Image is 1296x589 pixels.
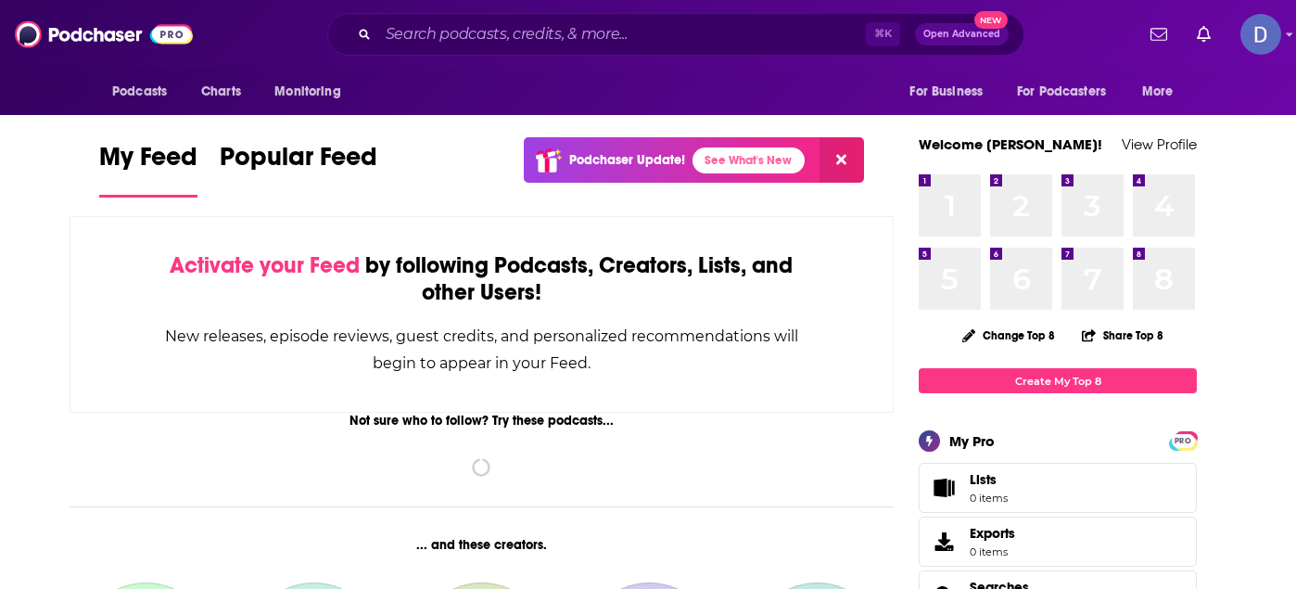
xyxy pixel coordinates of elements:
button: open menu [99,74,191,109]
a: Welcome [PERSON_NAME]! [919,135,1102,153]
span: ⌘ K [866,22,900,46]
a: View Profile [1122,135,1197,153]
a: Lists [919,463,1197,513]
button: open menu [1005,74,1133,109]
button: Open AdvancedNew [915,23,1009,45]
button: open menu [896,74,1006,109]
button: Share Top 8 [1081,317,1164,353]
span: Charts [201,79,241,105]
a: My Feed [99,141,197,198]
span: Exports [925,529,962,555]
span: PRO [1172,434,1194,448]
div: Not sure who to follow? Try these podcasts... [70,413,894,429]
img: User Profile [1240,14,1281,55]
button: Show profile menu [1240,14,1281,55]
div: ... and these creators. [70,537,894,553]
a: Create My Top 8 [919,368,1197,393]
a: PRO [1172,433,1194,447]
span: My Feed [99,141,197,184]
div: Search podcasts, credits, & more... [327,13,1024,56]
input: Search podcasts, credits, & more... [378,19,866,49]
div: by following Podcasts, Creators, Lists, and other Users! [163,252,800,306]
p: Podchaser Update! [569,152,685,168]
span: More [1142,79,1174,105]
button: open menu [1129,74,1197,109]
a: Show notifications dropdown [1143,19,1175,50]
button: open menu [261,74,364,109]
span: Lists [970,471,997,488]
span: Podcasts [112,79,167,105]
span: Exports [970,525,1015,542]
span: Lists [970,471,1008,488]
a: See What's New [692,147,805,173]
span: Monitoring [274,79,340,105]
span: 0 items [970,492,1008,505]
span: Open Advanced [923,30,1000,39]
span: 0 items [970,545,1015,558]
span: Logged in as dianawurster [1240,14,1281,55]
div: New releases, episode reviews, guest credits, and personalized recommendations will begin to appe... [163,323,800,377]
span: For Podcasters [1017,79,1106,105]
span: Popular Feed [220,141,377,184]
a: Show notifications dropdown [1189,19,1218,50]
button: Change Top 8 [951,324,1066,347]
span: Lists [925,475,962,501]
div: My Pro [949,432,995,450]
span: Activate your Feed [170,251,360,279]
span: New [974,11,1008,29]
a: Charts [189,74,252,109]
img: Podchaser - Follow, Share and Rate Podcasts [15,17,193,52]
span: For Business [909,79,983,105]
a: Popular Feed [220,141,377,198]
a: Exports [919,517,1197,567]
